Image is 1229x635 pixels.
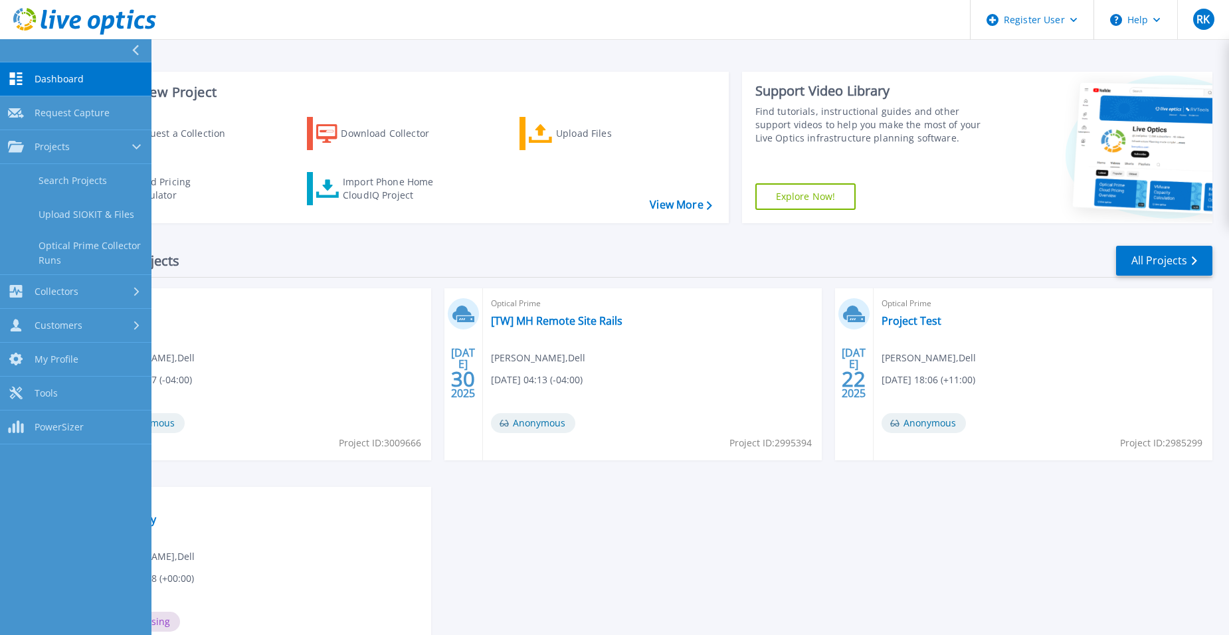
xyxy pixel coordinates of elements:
[94,172,242,205] a: Cloud Pricing Calculator
[100,495,423,509] span: Unity
[755,105,994,145] div: Find tutorials, instructional guides and other support videos to help you make the most of your L...
[491,314,622,327] a: [TW] MH Remote Site Rails
[35,353,78,365] span: My Profile
[556,120,662,147] div: Upload Files
[841,349,866,397] div: [DATE] 2025
[882,373,975,387] span: [DATE] 18:06 (+11:00)
[100,296,423,311] span: Optical Prime
[451,373,475,385] span: 30
[343,175,446,202] div: Import Phone Home CloudIQ Project
[729,436,812,450] span: Project ID: 2995394
[341,120,447,147] div: Download Collector
[35,73,84,85] span: Dashboard
[650,199,711,211] a: View More
[520,117,668,150] a: Upload Files
[491,373,583,387] span: [DATE] 04:13 (-04:00)
[882,413,966,433] span: Anonymous
[100,513,156,526] a: Airtel Unity
[35,141,70,153] span: Projects
[491,296,814,311] span: Optical Prime
[94,85,711,100] h3: Start a New Project
[755,183,856,210] a: Explore Now!
[339,436,421,450] span: Project ID: 3009666
[35,421,84,433] span: PowerSizer
[1196,14,1210,25] span: RK
[882,351,976,365] span: [PERSON_NAME] , Dell
[35,286,78,298] span: Collectors
[130,175,236,202] div: Cloud Pricing Calculator
[842,373,866,385] span: 22
[35,107,110,119] span: Request Capture
[307,117,455,150] a: Download Collector
[882,296,1204,311] span: Optical Prime
[882,314,941,327] a: Project Test
[491,351,585,365] span: [PERSON_NAME] , Dell
[491,413,575,433] span: Anonymous
[1120,436,1202,450] span: Project ID: 2985299
[755,82,994,100] div: Support Video Library
[35,319,82,331] span: Customers
[1116,246,1212,276] a: All Projects
[94,117,242,150] a: Request a Collection
[450,349,476,397] div: [DATE] 2025
[132,120,238,147] div: Request a Collection
[35,387,58,399] span: Tools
